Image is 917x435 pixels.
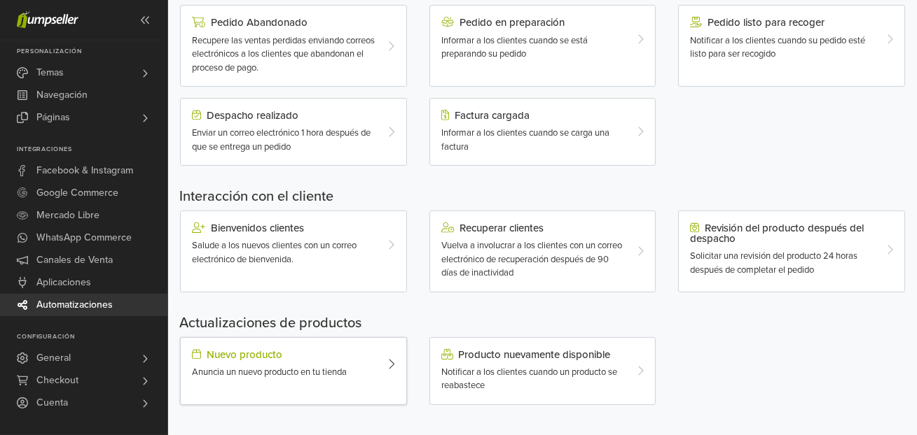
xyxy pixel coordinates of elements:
span: Mercado Libre [36,204,99,227]
span: Informar a los clientes cuando se carga una factura [441,127,609,152]
span: Cuenta [36,392,68,414]
span: Informar a los clientes cuando se está preparando su pedido [441,35,588,60]
span: Solicitar una revisión del producto 24 horas después de completar el pedido [690,250,857,276]
span: Páginas [36,106,70,129]
div: Bienvenidos clientes [192,222,376,234]
span: Navegación [36,84,88,106]
span: Checkout [36,369,78,392]
span: Automatizaciones [36,294,113,316]
p: Integraciones [17,145,167,154]
span: Salude a los nuevos clientes con un correo electrónico de bienvenida. [192,240,357,265]
p: Personalización [17,48,167,56]
span: WhatsApp Commerce [36,227,132,249]
h5: Actualizaciones de productos [179,315,906,331]
span: Canales de Venta [36,249,113,271]
span: Enviar un correo electrónico 1 hora después de que se entrega un pedido [192,127,371,152]
div: Despacho realizado [192,110,376,121]
p: Configuración [17,333,167,341]
span: Recupere las ventas perdidas enviando correos electrónicos a los clientes que abandonan el proces... [192,35,375,73]
span: Aplicaciones [36,271,91,294]
div: Pedido listo para recoger [690,17,874,28]
div: Pedido Abandonado [192,17,376,28]
span: General [36,347,71,369]
span: Notificar a los clientes cuando su pedido esté listo para ser recogido [690,35,865,60]
span: Temas [36,62,64,84]
span: Vuelva a involucrar a los clientes con un correo electrónico de recuperación después de 90 días d... [441,240,622,278]
h5: Interacción con el cliente [179,188,906,205]
div: Pedido en preparación [441,17,626,28]
div: Revisión del producto después del despacho [690,222,874,244]
span: Anuncia un nuevo producto en tu tienda [192,366,347,378]
div: Recuperar clientes [441,222,626,234]
div: Producto nuevamente disponible [441,349,626,360]
span: Notificar a los clientes cuando un producto se reabastece [441,366,617,392]
div: Factura cargada [441,110,626,121]
div: Nuevo producto [192,349,376,360]
span: Google Commerce [36,182,118,204]
span: Facebook & Instagram [36,159,133,182]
